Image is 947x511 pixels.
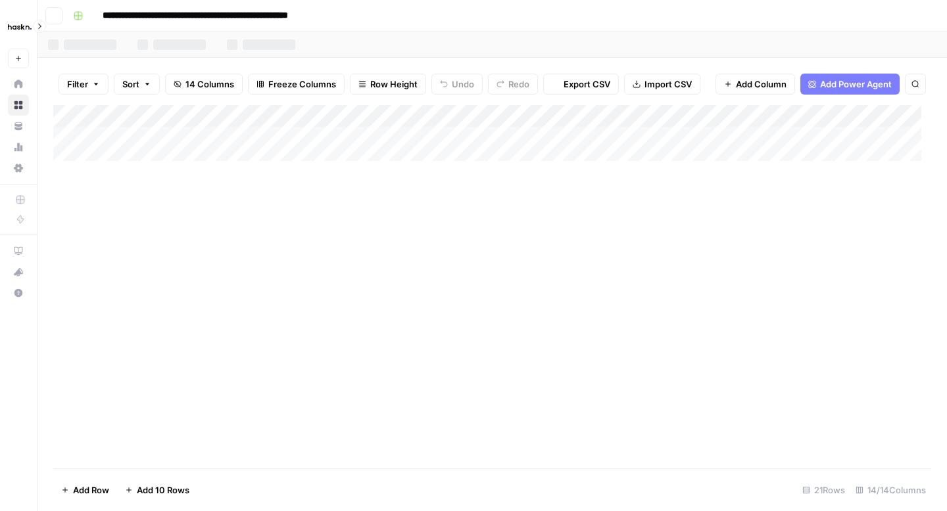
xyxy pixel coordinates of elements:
[8,116,29,137] a: Your Data
[185,78,234,91] span: 14 Columns
[73,483,109,497] span: Add Row
[8,95,29,116] a: Browse
[8,15,32,39] img: Haskn Logo
[268,78,336,91] span: Freeze Columns
[8,240,29,261] a: AirOps Academy
[9,262,28,282] div: What's new?
[122,78,139,91] span: Sort
[59,74,109,95] button: Filter
[820,78,892,91] span: Add Power Agent
[53,479,117,500] button: Add Row
[452,78,474,91] span: Undo
[8,261,29,282] button: What's new?
[736,78,787,91] span: Add Column
[716,74,795,95] button: Add Column
[508,78,529,91] span: Redo
[8,137,29,158] a: Usage
[137,483,189,497] span: Add 10 Rows
[797,479,850,500] div: 21 Rows
[431,74,483,95] button: Undo
[117,479,197,500] button: Add 10 Rows
[350,74,426,95] button: Row Height
[370,78,418,91] span: Row Height
[67,78,88,91] span: Filter
[8,158,29,179] a: Settings
[8,282,29,303] button: Help + Support
[248,74,345,95] button: Freeze Columns
[543,74,619,95] button: Export CSV
[8,74,29,95] a: Home
[624,74,700,95] button: Import CSV
[114,74,160,95] button: Sort
[488,74,538,95] button: Redo
[165,74,243,95] button: 14 Columns
[8,11,29,43] button: Workspace: Haskn
[564,78,610,91] span: Export CSV
[800,74,900,95] button: Add Power Agent
[850,479,931,500] div: 14/14 Columns
[644,78,692,91] span: Import CSV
